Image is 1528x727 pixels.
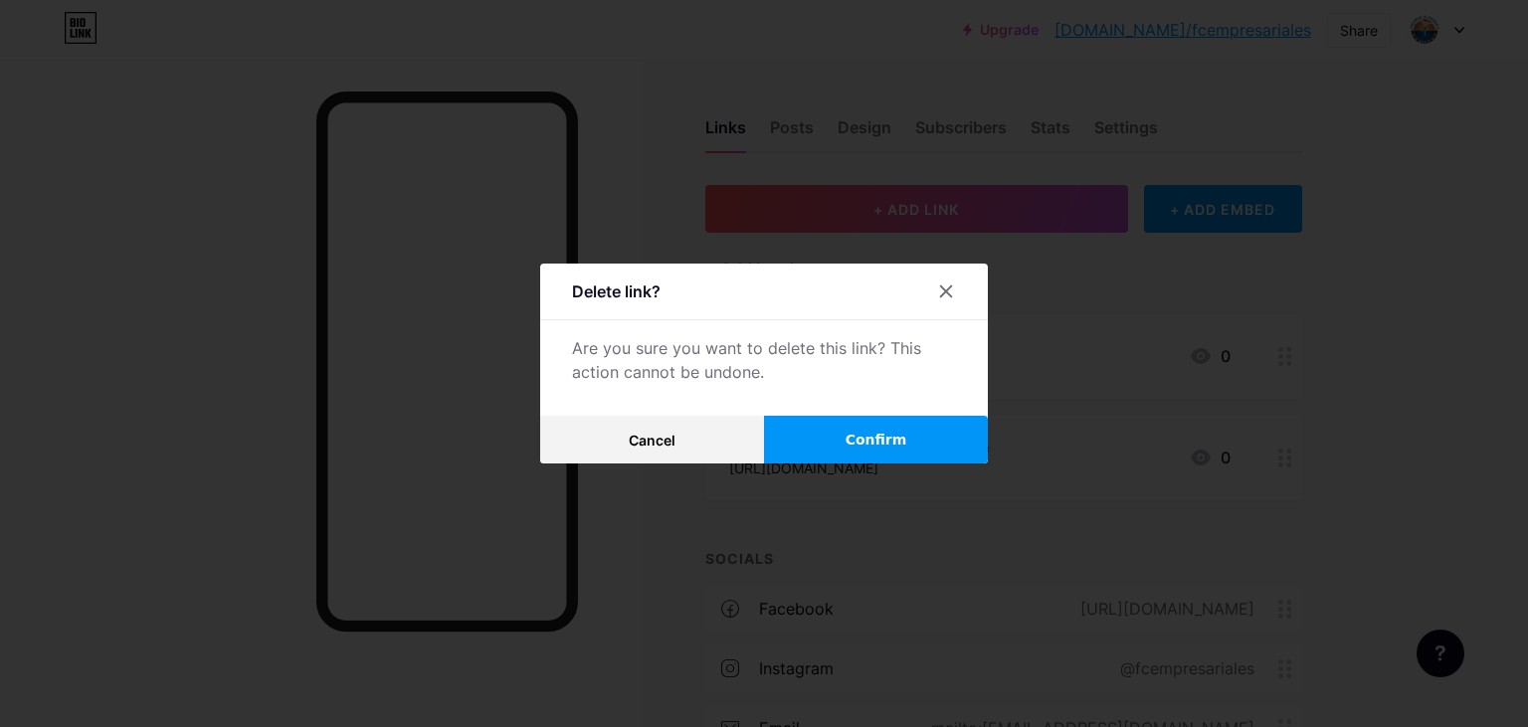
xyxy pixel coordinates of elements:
[846,430,907,451] span: Confirm
[572,336,956,384] div: Are you sure you want to delete this link? This action cannot be undone.
[629,432,675,449] span: Cancel
[572,279,661,303] div: Delete link?
[540,416,764,463] button: Cancel
[764,416,988,463] button: Confirm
